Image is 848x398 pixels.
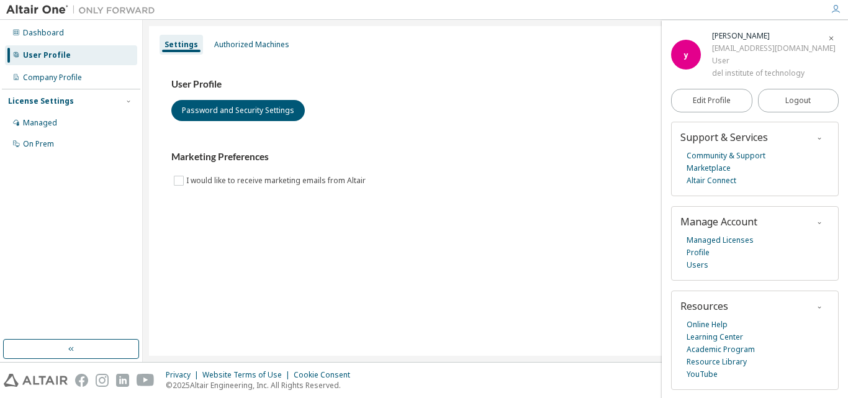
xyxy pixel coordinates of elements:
[684,50,688,60] span: y
[186,173,368,188] label: I would like to receive marketing emails from Altair
[712,55,836,67] div: User
[687,343,755,356] a: Academic Program
[6,4,161,16] img: Altair One
[23,73,82,83] div: Company Profile
[116,374,129,387] img: linkedin.svg
[712,42,836,55] div: [EMAIL_ADDRESS][DOMAIN_NAME]
[202,370,294,380] div: Website Terms of Use
[137,374,155,387] img: youtube.svg
[165,40,198,50] div: Settings
[8,96,74,106] div: License Settings
[687,368,718,381] a: YouTube
[23,118,57,128] div: Managed
[4,374,68,387] img: altair_logo.svg
[166,370,202,380] div: Privacy
[693,96,731,106] span: Edit Profile
[687,246,710,259] a: Profile
[680,130,768,144] span: Support & Services
[687,319,728,331] a: Online Help
[680,299,728,313] span: Resources
[687,150,765,162] a: Community & Support
[171,100,305,121] button: Password and Security Settings
[23,28,64,38] div: Dashboard
[23,50,71,60] div: User Profile
[171,151,819,163] h3: Marketing Preferences
[785,94,811,107] span: Logout
[96,374,109,387] img: instagram.svg
[687,174,736,187] a: Altair Connect
[687,234,754,246] a: Managed Licenses
[23,139,54,149] div: On Prem
[680,215,757,228] span: Manage Account
[687,331,743,343] a: Learning Center
[294,370,358,380] div: Cookie Consent
[671,89,752,112] a: Edit Profile
[687,259,708,271] a: Users
[171,78,819,91] h3: User Profile
[712,30,836,42] div: yohana sitanggang
[166,380,358,391] p: © 2025 Altair Engineering, Inc. All Rights Reserved.
[712,67,836,79] div: del institute of technology
[687,162,731,174] a: Marketplace
[75,374,88,387] img: facebook.svg
[687,356,747,368] a: Resource Library
[758,89,839,112] button: Logout
[214,40,289,50] div: Authorized Machines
